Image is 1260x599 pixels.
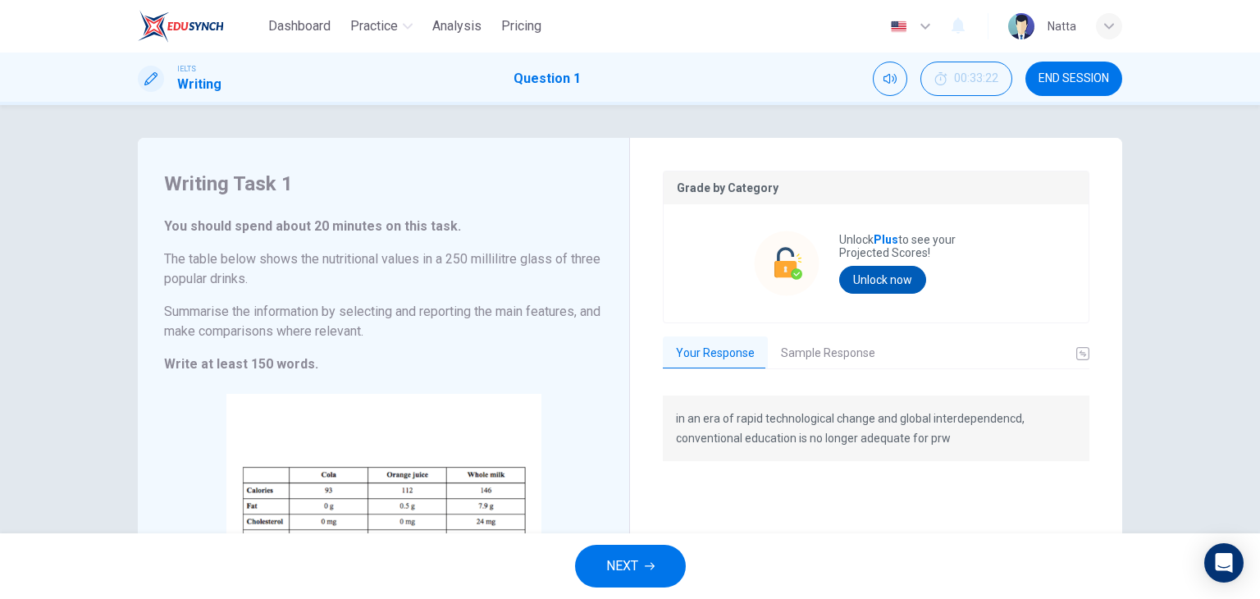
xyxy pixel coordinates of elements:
[839,266,926,294] button: Unlock now
[873,62,907,96] div: Mute
[768,336,888,371] button: Sample Response
[920,62,1012,96] div: Hide
[177,75,221,94] h1: Writing
[268,16,331,36] span: Dashboard
[164,171,603,197] h4: Writing Task 1
[177,63,196,75] span: IELTS
[1204,543,1244,583] div: Open Intercom Messenger
[501,16,541,36] span: Pricing
[138,10,224,43] img: EduSynch logo
[426,11,488,41] button: Analysis
[514,69,581,89] h1: Question 1
[888,21,909,33] img: en
[606,555,638,578] span: NEXT
[663,336,768,371] button: Your Response
[1025,62,1122,96] button: END SESSION
[350,16,398,36] span: Practice
[164,356,318,372] strong: Write at least 150 words.
[262,11,337,41] button: Dashboard
[676,409,1076,448] p: in an era of rapid technological change and global interdependencd, conventional education is no ...
[164,302,603,341] h6: Summarise the information by selecting and reporting the main features, and make comparisons wher...
[663,336,1089,371] div: basic tabs example
[164,217,603,236] h6: You should spend about 20 minutes on this task.
[432,16,482,36] span: Analysis
[344,11,419,41] button: Practice
[138,10,262,43] a: EduSynch logo
[495,11,548,41] button: Pricing
[1048,16,1076,36] div: Natta
[839,233,998,259] p: Unlock to see your Projected Scores!
[164,249,603,289] h6: The table below shows the nutritional values in a 250 millilitre glass of three popular drinks.
[920,62,1012,96] button: 00:33:22
[677,181,1075,194] p: Grade by Category
[874,233,898,246] strong: Plus
[1008,13,1034,39] img: Profile picture
[954,72,998,85] span: 00:33:22
[1039,72,1109,85] span: END SESSION
[575,545,686,588] button: NEXT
